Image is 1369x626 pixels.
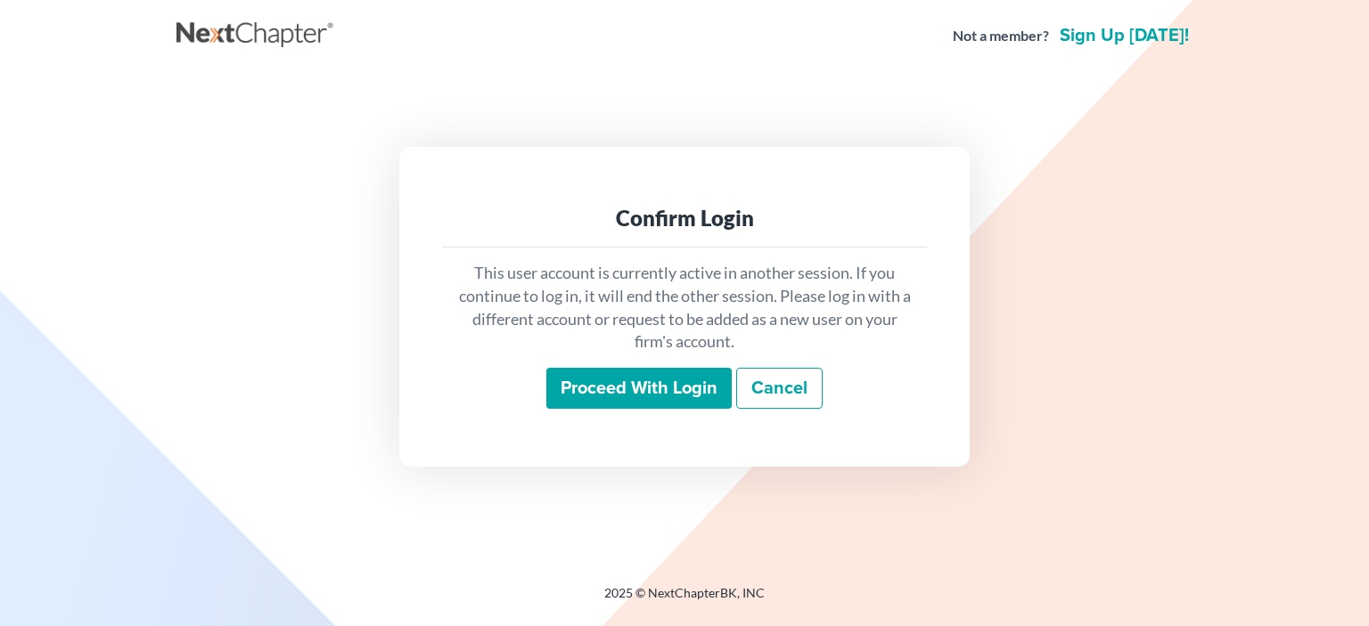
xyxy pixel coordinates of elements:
div: 2025 © NextChapterBK, INC [176,584,1193,616]
input: Proceed with login [546,368,732,409]
div: Confirm Login [456,204,913,232]
p: This user account is currently active in another session. If you continue to log in, it will end ... [456,262,913,354]
strong: Not a member? [953,26,1049,46]
a: Cancel [736,368,823,409]
a: Sign up [DATE]! [1056,27,1193,45]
